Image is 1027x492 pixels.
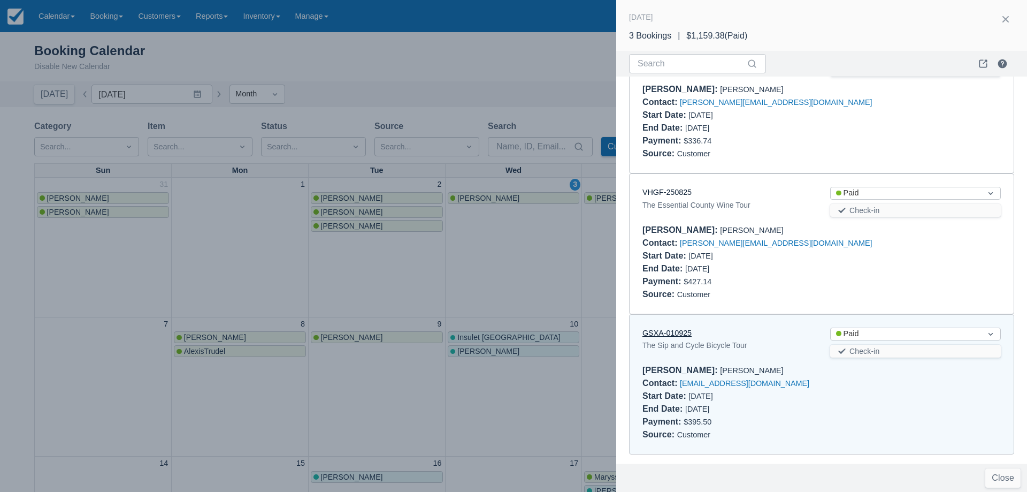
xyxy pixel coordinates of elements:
div: Payment : [642,277,684,286]
div: End Date : [642,123,685,132]
div: Paid [836,328,976,340]
div: [DATE] [642,390,813,403]
div: The Sip and Cycle Bicycle Tour [642,339,813,352]
div: Payment : [642,136,684,145]
a: GSXA-010925 [642,329,692,337]
div: [PERSON_NAME] : [642,366,720,375]
div: Start Date : [642,391,688,400]
div: $395.50 [642,415,1001,428]
div: Contact : [642,238,680,247]
div: [DATE] [642,262,813,275]
a: [PERSON_NAME][EMAIL_ADDRESS][DOMAIN_NAME] [680,98,872,107]
div: | [671,29,686,42]
span: Dropdown icon [985,329,996,339]
span: Dropdown icon [985,188,996,199]
div: Source : [642,149,677,158]
div: $427.14 [642,275,1001,288]
div: [PERSON_NAME] : [642,225,720,234]
div: Customer [642,147,1001,160]
div: Paid [836,187,976,199]
div: [DATE] [642,249,813,262]
div: [PERSON_NAME] [642,83,1001,96]
a: VHGF-250825 [642,188,692,196]
div: 3 Bookings [629,29,671,42]
div: Contact : [642,379,680,388]
div: $1,159.38 ( Paid ) [686,29,747,42]
input: Search [638,54,745,73]
button: Check-in [830,345,1001,358]
div: [PERSON_NAME] : [642,85,720,94]
div: Contact : [642,97,680,107]
div: [PERSON_NAME] [642,224,1001,237]
a: [EMAIL_ADDRESS][DOMAIN_NAME] [680,379,809,388]
div: [DATE] [629,11,653,24]
div: $336.74 [642,134,1001,147]
div: Source : [642,430,677,439]
div: Customer [642,428,1001,441]
button: Close [985,468,1021,488]
div: End Date : [642,404,685,413]
div: Customer [642,288,1001,301]
div: Payment : [642,417,684,426]
a: [PERSON_NAME][EMAIL_ADDRESS][DOMAIN_NAME] [680,239,872,247]
div: Start Date : [642,110,688,119]
div: Source : [642,290,677,299]
div: Start Date : [642,251,688,260]
div: [DATE] [642,403,813,415]
div: [DATE] [642,109,813,122]
div: End Date : [642,264,685,273]
button: Check-in [830,204,1001,217]
div: The Essential County Wine Tour [642,199,813,211]
div: [PERSON_NAME] [642,364,1001,377]
div: [DATE] [642,122,813,134]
